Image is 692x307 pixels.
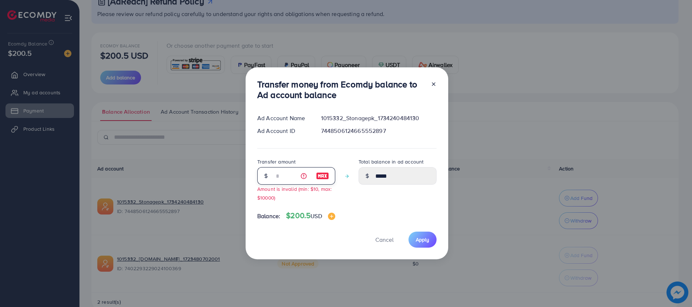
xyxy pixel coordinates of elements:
[286,211,335,220] h4: $200.5
[257,158,296,165] label: Transfer amount
[366,232,403,247] button: Cancel
[316,172,329,180] img: image
[257,79,425,100] h3: Transfer money from Ecomdy balance to Ad account balance
[416,236,429,243] span: Apply
[408,232,437,247] button: Apply
[310,212,322,220] span: USD
[315,127,442,135] div: 7448506124665552897
[328,213,335,220] img: image
[251,127,315,135] div: Ad Account ID
[315,114,442,122] div: 1015332_Stonagepk_1734240484130
[375,236,394,244] span: Cancel
[257,212,280,220] span: Balance:
[257,185,332,201] small: Amount is invalid (min: $10, max: $10000)
[359,158,423,165] label: Total balance in ad account
[251,114,315,122] div: Ad Account Name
